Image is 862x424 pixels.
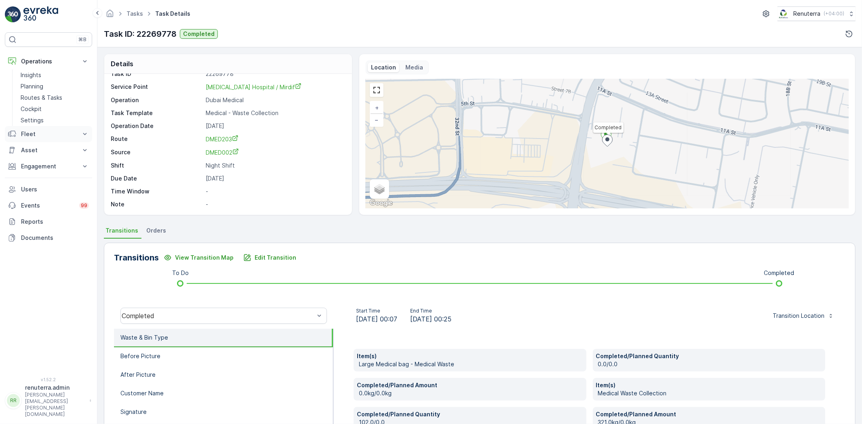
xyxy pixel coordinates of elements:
[206,174,344,183] p: [DATE]
[122,312,314,319] div: Completed
[255,254,296,262] p: Edit Transition
[793,10,820,18] p: Renuterra
[21,116,44,124] p: Settings
[410,308,451,314] p: End Time
[596,410,822,418] p: Completed/Planned Amount
[111,187,202,195] p: Time Window
[21,94,62,102] p: Routes & Tasks
[206,136,238,143] span: DMED203
[764,269,794,277] p: Completed
[357,352,583,360] p: Item(s)
[104,28,177,40] p: Task ID: 22269778
[25,392,86,418] p: [PERSON_NAME][EMAIL_ADDRESS][PERSON_NAME][DOMAIN_NAME]
[21,185,89,193] p: Users
[406,63,424,71] p: Media
[111,174,202,183] p: Due Date
[21,71,41,79] p: Insights
[111,109,202,117] p: Task Template
[78,36,86,43] p: ⌘B
[371,102,383,114] a: Zoom In
[206,83,344,91] a: HMS Hospital / Mirdif
[21,234,89,242] p: Documents
[206,149,239,156] span: DMED002
[111,59,133,69] p: Details
[238,251,301,264] button: Edit Transition
[371,84,383,96] a: View Fullscreen
[206,187,344,195] p: -
[371,63,396,71] p: Location
[596,381,822,389] p: Item(s)
[773,312,824,320] p: Transition Location
[206,84,301,90] span: [MEDICAL_DATA] Hospital / Mirdif
[356,308,397,314] p: Start Time
[183,30,215,38] p: Completed
[5,181,92,197] a: Users
[17,69,92,81] a: Insights
[175,254,234,262] p: View Transition Map
[25,384,86,392] p: renuterra.admin
[206,70,344,78] p: 22269778
[120,371,156,379] p: After Picture
[368,198,394,208] a: Open this area in Google Maps (opens a new window)
[5,53,92,69] button: Operations
[105,12,114,19] a: Homepage
[206,162,344,170] p: Night Shift
[5,126,92,142] button: Fleet
[120,389,164,397] p: Customer Name
[21,146,76,154] p: Asset
[5,142,92,158] button: Asset
[111,122,202,130] p: Operation Date
[146,227,166,235] span: Orders
[368,198,394,208] img: Google
[120,408,147,416] p: Signature
[410,314,451,324] span: [DATE] 00:25
[17,103,92,115] a: Cockpit
[154,10,192,18] span: Task Details
[172,269,189,277] p: To Do
[111,70,202,78] p: Task ID
[206,109,344,117] p: Medical - Waste Collection
[359,389,583,397] p: 0.0kg/0.0kg
[17,81,92,92] a: Planning
[5,6,21,23] img: logo
[81,202,87,209] p: 99
[21,202,74,210] p: Events
[598,389,822,397] p: Medical Waste Collection
[7,394,20,407] div: RR
[159,251,238,264] button: View Transition Map
[5,197,92,214] a: Events99
[21,130,76,138] p: Fleet
[17,115,92,126] a: Settings
[768,309,839,322] button: Transition Location
[206,135,344,143] a: DMED203
[357,381,583,389] p: Completed/Planned Amount
[105,227,138,235] span: Transitions
[598,360,822,368] p: 0.0/0.0
[21,105,42,113] p: Cockpit
[778,6,856,21] button: Renuterra(+04:00)
[206,148,344,157] a: DMED002
[375,104,379,111] span: +
[778,9,790,18] img: Screenshot_2024-07-26_at_13.33.01.png
[206,96,344,104] p: Dubai Medical
[206,122,344,130] p: [DATE]
[21,162,76,170] p: Engagement
[5,158,92,174] button: Engagement
[5,214,92,230] a: Reports
[114,252,159,264] p: Transitions
[111,96,202,104] p: Operation
[5,230,92,246] a: Documents
[371,180,388,198] a: Layers
[111,83,202,91] p: Service Point
[375,116,379,123] span: −
[824,10,844,17] p: ( +04:00 )
[111,162,202,170] p: Shift
[359,360,583,368] p: Large Medical bag - Medical Waste
[356,314,397,324] span: [DATE] 00:07
[23,6,58,23] img: logo_light-DOdMpM7g.png
[5,377,92,382] span: v 1.52.2
[21,218,89,226] p: Reports
[126,10,143,17] a: Tasks
[17,92,92,103] a: Routes & Tasks
[206,200,344,208] p: -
